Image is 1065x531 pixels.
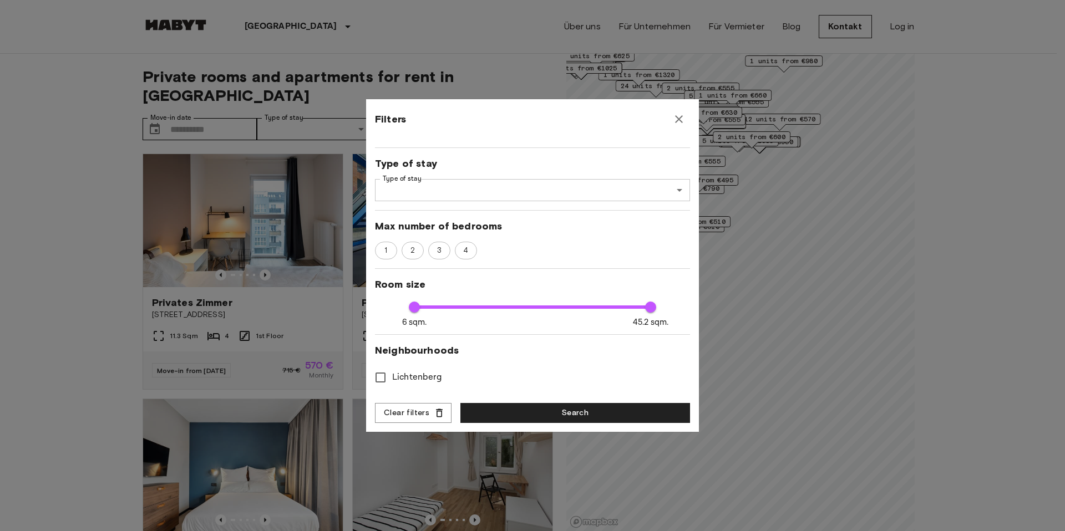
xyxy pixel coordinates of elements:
[383,174,422,183] label: Type of stay
[375,278,690,291] span: Room size
[428,242,450,259] div: 3
[455,242,477,259] div: 4
[375,242,397,259] div: 1
[375,219,690,233] span: Max number of bedrooms
[633,316,668,328] span: 45.2 sqm.
[457,245,474,256] span: 4
[404,245,421,256] span: 2
[375,403,452,423] button: Clear filters
[392,371,442,384] span: Lichtenberg
[378,245,393,256] span: 1
[431,245,448,256] span: 3
[460,403,690,423] button: Search
[375,113,406,126] span: Filters
[402,242,424,259] div: 2
[375,344,690,357] span: Neighbourhoods
[375,157,690,170] span: Type of stay
[402,316,427,328] span: 6 sqm.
